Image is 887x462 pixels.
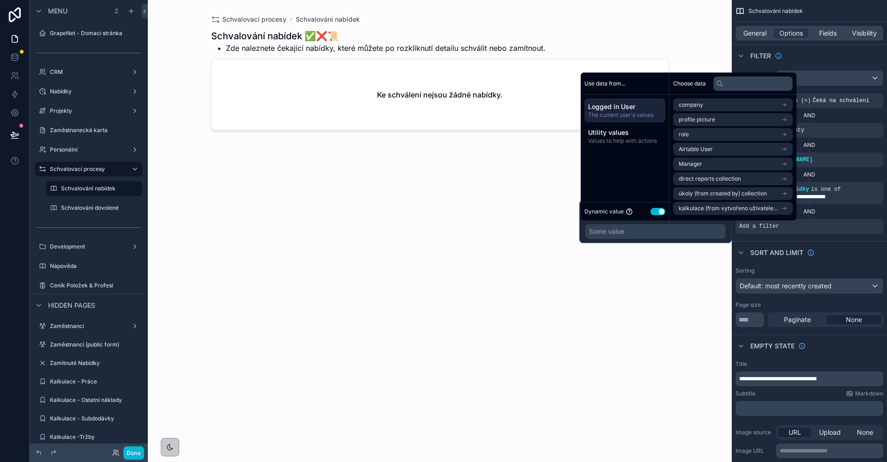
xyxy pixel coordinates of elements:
[50,282,140,289] label: Ceník Položek & Profesí
[35,65,142,79] a: CRM
[588,137,662,145] span: Values to help with actions
[581,95,669,152] div: scrollable content
[50,378,140,385] label: Kalkulace - Práce
[588,111,662,119] span: The current user's values
[35,319,142,334] a: Zaměstnanci
[750,341,795,351] span: Empty state
[748,7,803,15] span: Schvalování nabídek
[48,6,67,16] span: Menu
[735,429,772,436] label: Image source
[776,444,883,458] div: scrollable content
[743,29,766,38] span: General
[750,248,803,257] span: Sort And Limit
[750,51,771,61] span: Filter
[740,282,832,290] span: Default: most recently created
[35,84,142,99] a: Nabídky
[819,428,841,437] span: Upload
[35,103,142,118] a: Projekty
[50,322,128,330] label: Zaměstnanci
[35,411,142,426] a: Kalkulace - Subdodávky
[50,127,140,134] label: Zaměstnanecká karta
[735,171,883,178] div: AND
[50,88,128,95] label: Nabídky
[735,360,747,368] label: Title
[50,30,140,37] label: GrapeNet - Domací stránka
[819,29,837,38] span: Fields
[735,390,755,397] label: Subtitle
[50,396,140,404] label: Kalkulace - Ostatní náklady
[50,243,128,250] label: Development
[735,301,761,309] label: Page size
[846,390,883,397] a: Markdown
[589,227,624,236] div: Some value
[46,201,142,215] a: Schvalování dovolené
[779,29,803,38] span: Options
[50,262,140,270] label: Nápověda
[735,267,754,274] label: Sorting
[35,278,142,293] a: Ceník Položek & Profesí
[50,165,124,173] label: Schvalovací procesy
[50,68,128,76] label: CRM
[35,374,142,389] a: Kalkulace - Práce
[35,239,142,254] a: Development
[735,112,883,119] div: AND
[584,80,626,87] span: Use data from...
[50,433,140,441] label: Kalkulace -Tržby
[50,415,140,422] label: Kalkulace - Subdodávky
[673,80,706,87] span: Choose data
[46,181,142,196] a: Schvalování nabídek
[35,123,142,138] a: Zaměstnanecká karta
[35,337,142,352] a: Zaměstnanci (public form)
[764,127,804,134] span: is not empty
[735,141,883,149] div: AND
[35,26,142,41] a: GrapeNet - Domací stránka
[35,259,142,274] a: Nápověda
[855,390,883,397] span: Markdown
[588,128,662,137] span: Utility values
[35,162,142,176] a: Schvalovací procesy
[784,315,811,324] span: Paginate
[584,208,624,215] span: Dynamic value
[35,142,142,157] a: Personální
[811,186,841,193] span: is one of
[123,446,144,460] button: Done
[588,102,662,111] span: Logged in User
[50,146,128,153] label: Personální
[50,359,140,367] label: Zamítnuté Nabídky
[846,315,862,324] span: None
[35,430,142,444] a: Kalkulace -Tržby
[35,393,142,407] a: Kalkulace - Ostatní náklady
[50,107,128,115] label: Projekty
[50,341,140,348] label: Zaměstnanci (public form)
[61,185,137,192] label: Schvalování nabídek
[61,204,140,212] label: Schvalování dovolené
[789,428,801,437] span: URL
[852,29,877,38] span: Visibility
[857,428,873,437] span: None
[739,223,779,230] span: Add a filter
[735,371,883,386] div: scrollable content
[35,356,142,371] a: Zamítnuté Nabídky
[813,97,869,104] span: Čeká na schválení
[48,301,95,310] span: Hidden pages
[735,278,883,294] button: Default: most recently created
[735,401,883,416] div: scrollable content
[735,208,883,215] div: AND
